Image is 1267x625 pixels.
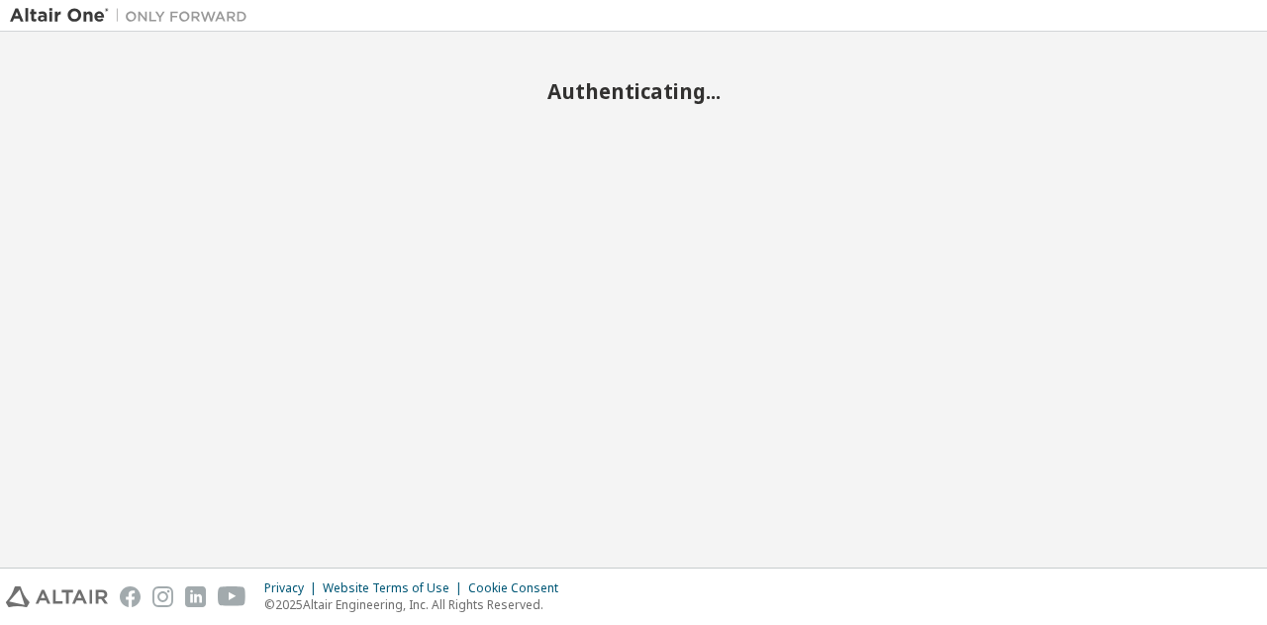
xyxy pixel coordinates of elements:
img: youtube.svg [218,586,246,607]
div: Cookie Consent [468,580,570,596]
p: © 2025 Altair Engineering, Inc. All Rights Reserved. [264,596,570,613]
img: linkedin.svg [185,586,206,607]
img: facebook.svg [120,586,141,607]
div: Privacy [264,580,323,596]
h2: Authenticating... [10,78,1257,104]
img: Altair One [10,6,257,26]
img: instagram.svg [152,586,173,607]
div: Website Terms of Use [323,580,468,596]
img: altair_logo.svg [6,586,108,607]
